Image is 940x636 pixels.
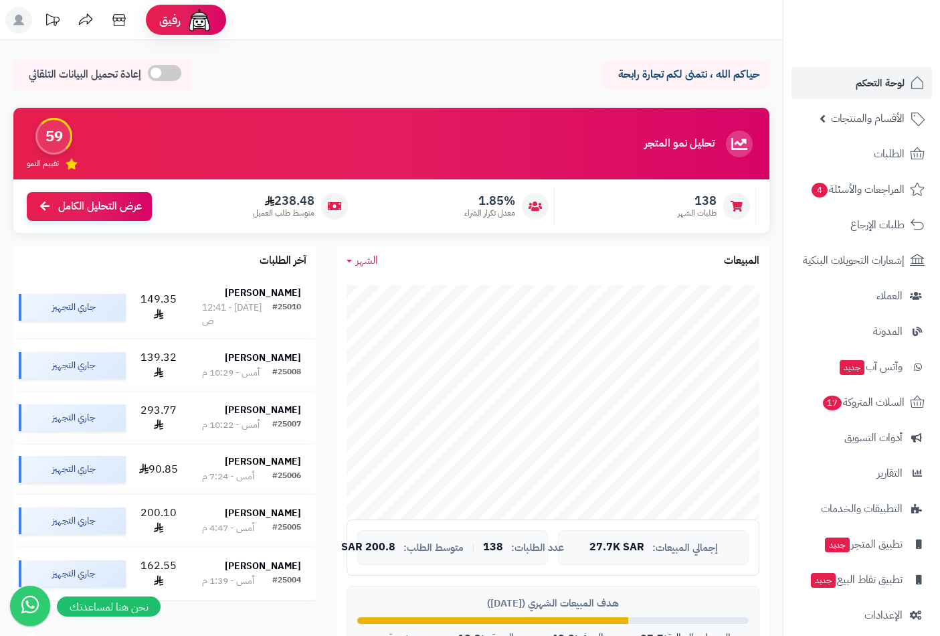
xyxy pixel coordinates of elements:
[844,428,903,447] span: أدوات التسويق
[791,351,932,383] a: وآتس آبجديد
[131,339,187,392] td: 139.32
[253,193,314,208] span: 238.48
[612,67,759,82] p: حياكم الله ، نتمنى لكم تجارة رابحة
[822,393,905,412] span: السلات المتروكة
[724,255,759,267] h3: المبيعات
[225,559,301,573] strong: [PERSON_NAME]
[803,251,905,270] span: إشعارات التحويلات البنكية
[19,507,126,534] div: جاري التجهيز
[483,542,503,554] span: 138
[131,495,187,547] td: 200.10
[464,193,515,208] span: 1.85%
[652,542,718,554] span: إجمالي المبيعات:
[159,12,181,28] span: رفيق
[272,301,301,328] div: #25010
[19,294,126,321] div: جاري التجهيز
[35,7,69,37] a: تحديثات المنصة
[810,570,903,589] span: تطبيق نقاط البيع
[791,209,932,241] a: طلبات الإرجاع
[811,573,836,588] span: جديد
[19,352,126,379] div: جاري التجهيز
[253,208,314,219] span: متوسط طلب العميل
[821,499,903,518] span: التطبيقات والخدمات
[131,445,187,494] td: 90.85
[272,522,301,535] div: #25005
[791,280,932,312] a: العملاء
[272,574,301,588] div: #25004
[589,542,644,554] span: 27.7K SAR
[202,522,254,535] div: أمس - 4:47 م
[791,244,932,276] a: إشعارات التحويلات البنكية
[19,404,126,431] div: جاري التجهيز
[19,456,126,483] div: جاري التجهيز
[225,506,301,520] strong: [PERSON_NAME]
[791,422,932,454] a: أدوات التسويق
[810,180,905,199] span: المراجعات والأسئلة
[260,255,306,267] h3: آخر الطلبات
[202,301,273,328] div: [DATE] - 12:41 ص
[791,138,932,170] a: الطلبات
[864,606,903,625] span: الإعدادات
[791,386,932,418] a: السلات المتروكة17
[791,457,932,489] a: التقارير
[831,109,905,128] span: الأقسام والمنتجات
[131,276,187,339] td: 149.35
[347,253,378,268] a: الشهر
[58,199,142,214] span: عرض التحليل الكامل
[356,252,378,268] span: الشهر
[186,7,213,33] img: ai-face.png
[202,574,254,588] div: أمس - 1:39 م
[823,396,842,410] span: 17
[29,67,141,82] span: إعادة تحميل البيانات التلقائي
[840,360,864,375] span: جديد
[876,287,903,305] span: العملاء
[472,542,475,552] span: |
[856,74,905,92] span: لوحة التحكم
[644,138,715,150] h3: تحليل نمو المتجر
[272,470,301,483] div: #25006
[812,183,828,197] span: 4
[202,418,260,432] div: أمس - 10:22 م
[824,535,903,554] span: تطبيق المتجر
[131,548,187,600] td: 162.55
[225,455,301,469] strong: [PERSON_NAME]
[341,542,395,554] span: 200.8 SAR
[202,366,260,380] div: أمس - 10:29 م
[225,351,301,365] strong: [PERSON_NAME]
[791,67,932,99] a: لوحة التحكم
[225,286,301,300] strong: [PERSON_NAME]
[27,158,59,169] span: تقييم النمو
[873,322,903,341] span: المدونة
[464,208,515,219] span: معدل تكرار الشراء
[838,357,903,376] span: وآتس آب
[272,418,301,432] div: #25007
[791,315,932,347] a: المدونة
[791,528,932,560] a: تطبيق المتجرجديد
[874,145,905,163] span: الطلبات
[131,392,187,445] td: 293.77
[225,403,301,417] strong: [PERSON_NAME]
[19,560,126,587] div: جاري التجهيز
[272,366,301,380] div: #25008
[825,538,850,552] span: جديد
[27,192,152,221] a: عرض التحليل الكامل
[850,216,905,234] span: طلبات الإرجاع
[791,173,932,206] a: المراجعات والأسئلة4
[791,599,932,631] a: الإعدادات
[202,470,254,483] div: أمس - 7:24 م
[511,542,564,554] span: عدد الطلبات:
[357,597,749,611] div: هدف المبيعات الشهري ([DATE])
[403,542,464,554] span: متوسط الطلب:
[791,493,932,525] a: التطبيقات والخدمات
[877,464,903,483] span: التقارير
[791,564,932,596] a: تطبيق نقاط البيعجديد
[678,193,717,208] span: 138
[678,208,717,219] span: طلبات الشهر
